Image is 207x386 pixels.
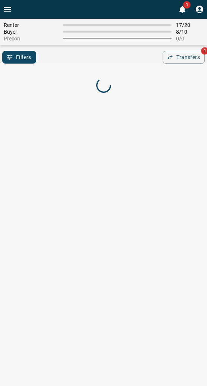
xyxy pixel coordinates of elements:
button: 1 [175,2,190,17]
span: Precon [4,36,58,42]
span: Renter [4,22,58,28]
span: Buyer [4,29,58,35]
span: 1 [183,1,191,9]
span: 0 / 0 [176,36,203,42]
button: Filters [2,51,36,64]
span: 17 / 20 [176,22,203,28]
span: 8 / 10 [176,29,203,35]
button: Transfers [163,51,205,64]
button: Profile [192,2,207,17]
